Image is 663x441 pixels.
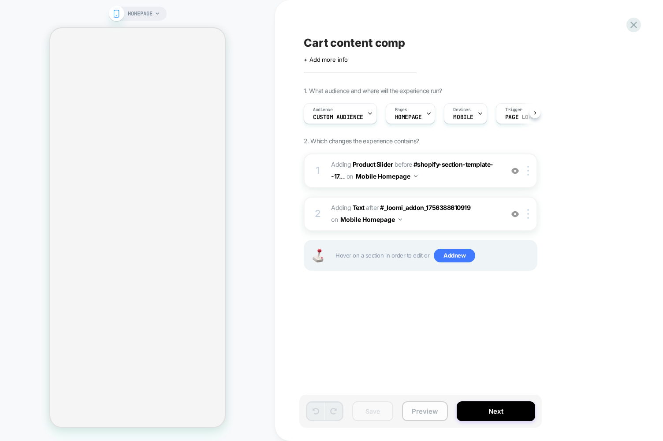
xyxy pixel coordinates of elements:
span: #_loomi_addon_1756388610919 [380,204,470,211]
img: crossed eye [511,167,519,175]
span: Add new [434,249,475,263]
img: down arrow [399,218,402,220]
span: Custom Audience [313,114,363,120]
button: Mobile Homepage [356,170,417,183]
span: AFTER [366,204,379,211]
span: HOMEPAGE [395,114,422,120]
span: Audience [313,107,333,113]
div: 1 [313,162,322,179]
button: Preview [402,401,448,421]
button: Next [457,401,535,421]
span: MOBILE [453,114,473,120]
img: close [527,209,529,219]
span: BEFORE [395,161,412,168]
span: Hover on a section in order to edit or [335,249,532,263]
img: down arrow [414,175,417,177]
b: Product Slider [353,161,393,168]
span: Pages [395,107,407,113]
span: Devices [453,107,470,113]
img: crossed eye [511,210,519,218]
span: Adding [331,161,393,168]
span: HOMEPAGE [128,7,153,21]
button: Save [352,401,393,421]
button: Mobile Homepage [340,213,402,226]
div: 2 [313,205,322,223]
b: Text [353,204,365,211]
span: Trigger [505,107,522,113]
span: Page Load [505,114,535,120]
span: on [346,171,353,182]
span: 1. What audience and where will the experience run? [304,87,442,94]
span: Adding [331,204,365,211]
span: on [331,214,338,225]
span: + Add more info [304,56,348,63]
img: close [527,166,529,176]
span: Cart content comp [304,36,405,49]
span: 2. Which changes the experience contains? [304,137,419,145]
img: Joystick [309,249,327,262]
